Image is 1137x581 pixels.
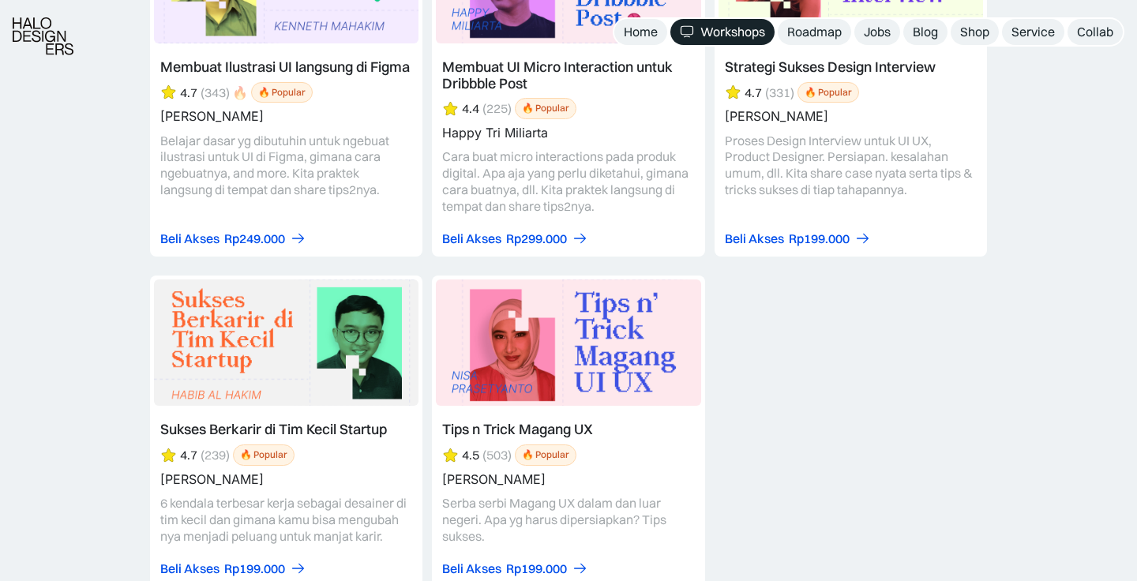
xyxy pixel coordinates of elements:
a: Beli AksesRp199.000 [725,231,871,247]
div: Beli Akses [160,560,220,577]
a: Shop [951,19,999,45]
a: Blog [903,19,947,45]
a: Jobs [854,19,900,45]
div: Jobs [864,24,891,40]
div: Beli Akses [442,231,501,247]
div: Roadmap [787,24,842,40]
div: Rp199.000 [224,560,285,577]
div: Beli Akses [442,560,501,577]
div: Rp199.000 [506,560,567,577]
a: Collab [1068,19,1123,45]
div: Beli Akses [725,231,784,247]
a: Service [1002,19,1064,45]
a: Beli AksesRp299.000 [442,231,588,247]
div: Home [624,24,658,40]
div: Workshops [700,24,765,40]
a: Beli AksesRp249.000 [160,231,306,247]
a: Workshops [670,19,775,45]
div: Collab [1077,24,1113,40]
div: Rp249.000 [224,231,285,247]
div: Blog [913,24,938,40]
a: Beli AksesRp199.000 [160,560,306,577]
a: Roadmap [778,19,851,45]
div: Rp299.000 [506,231,567,247]
div: Service [1011,24,1055,40]
div: Beli Akses [160,231,220,247]
div: Shop [960,24,989,40]
div: Rp199.000 [789,231,850,247]
a: Beli AksesRp199.000 [442,560,588,577]
a: Home [614,19,667,45]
